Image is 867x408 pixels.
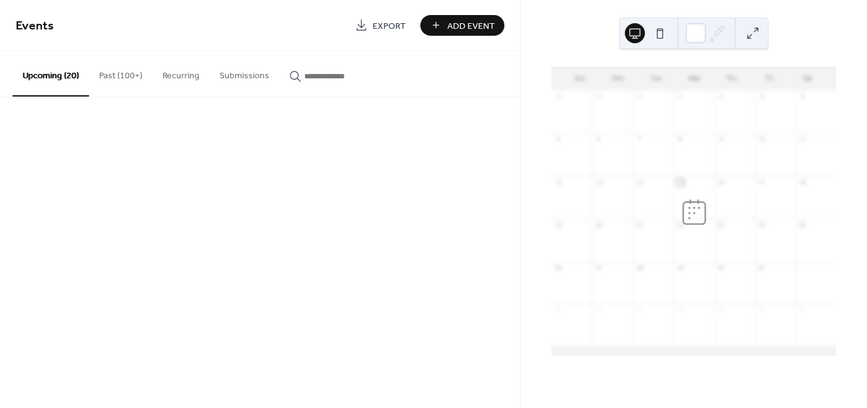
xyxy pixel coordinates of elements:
span: Add Event [447,19,495,33]
div: 15 [676,179,684,186]
div: 4 [636,307,644,315]
div: 24 [758,221,765,229]
div: 21 [636,221,644,229]
div: 22 [676,221,684,229]
div: 27 [595,264,603,272]
div: 6 [595,136,603,144]
div: 5 [676,307,684,315]
div: 4 [799,93,806,100]
div: 12 [555,179,562,186]
div: 7 [636,136,644,144]
button: Add Event [420,15,504,36]
div: 3 [595,307,603,315]
div: 16 [717,179,725,186]
div: Sun [561,68,599,90]
span: Events [16,14,54,38]
div: 2 [717,93,725,100]
div: 17 [758,179,765,186]
div: 1 [676,93,684,100]
button: Upcoming (20) [13,51,89,97]
div: 6 [717,307,725,315]
div: 20 [595,221,603,229]
div: 23 [717,221,725,229]
span: Export [373,19,406,33]
div: 9 [717,136,725,144]
div: 28 [636,264,644,272]
div: 3 [758,93,765,100]
div: 1 [799,264,806,272]
div: Tue [637,68,675,90]
div: Wed [675,68,713,90]
div: 14 [636,179,644,186]
div: 30 [717,264,725,272]
div: 5 [555,136,562,144]
button: Submissions [210,51,279,95]
div: 28 [555,93,562,100]
div: Thu [713,68,750,90]
div: 31 [758,264,765,272]
div: 29 [676,264,684,272]
div: 8 [799,307,806,315]
div: 29 [595,93,603,100]
div: 30 [636,93,644,100]
div: 7 [758,307,765,315]
div: 18 [799,179,806,186]
div: 19 [555,221,562,229]
div: 10 [758,136,765,144]
a: Export [346,15,415,36]
div: 13 [595,179,603,186]
div: 26 [555,264,562,272]
button: Recurring [152,51,210,95]
div: Mon [599,68,637,90]
div: 8 [676,136,684,144]
div: Sat [789,68,826,90]
div: 11 [799,136,806,144]
div: Fri [750,68,788,90]
div: 25 [799,221,806,229]
div: 2 [555,307,562,315]
button: Past (100+) [89,51,152,95]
